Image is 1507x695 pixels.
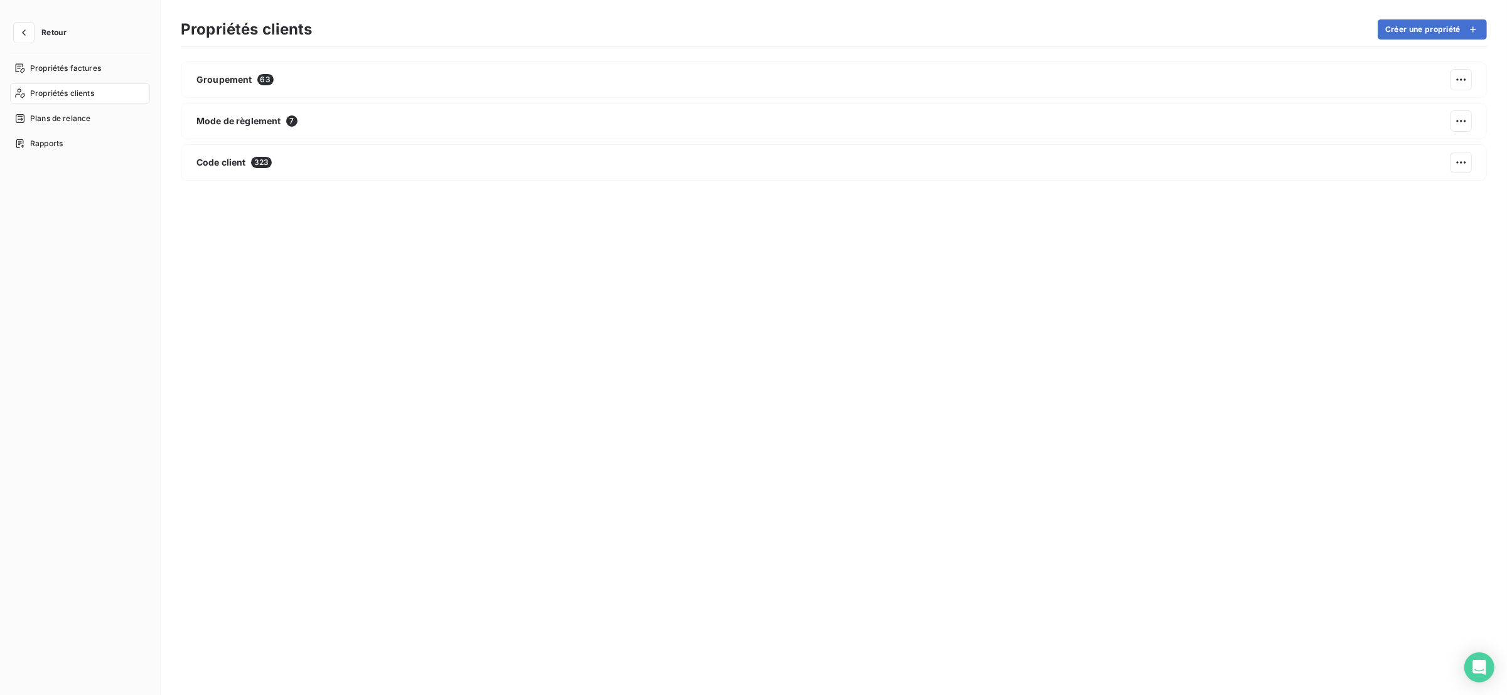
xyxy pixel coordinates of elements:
div: Open Intercom Messenger [1464,652,1494,682]
a: Plans de relance [10,109,150,129]
span: Propriétés factures [30,63,101,74]
span: 323 [251,157,272,168]
span: Code client [196,156,246,169]
span: 63 [257,74,274,85]
span: Retour [41,29,67,36]
button: Créer une propriété [1378,19,1487,40]
h3: Propriétés clients [181,18,313,41]
span: 7 [286,115,298,127]
span: Plans de relance [30,113,90,124]
button: Retour [10,23,77,43]
span: Rapports [30,138,63,149]
span: Propriétés clients [30,88,94,99]
span: Groupement [196,73,252,86]
a: Propriétés clients [10,83,150,103]
a: Propriétés factures [10,58,150,78]
a: Rapports [10,134,150,154]
span: Mode de règlement [196,115,281,127]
